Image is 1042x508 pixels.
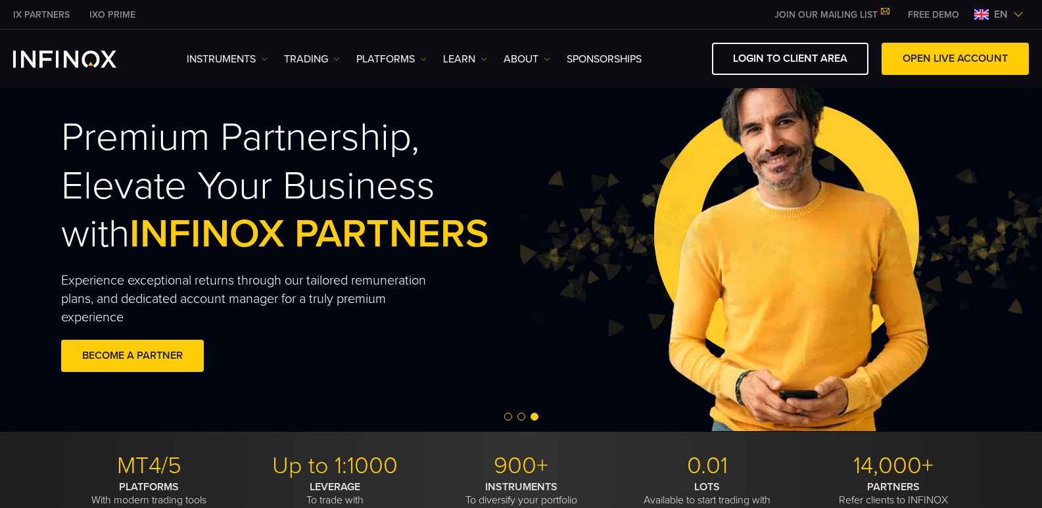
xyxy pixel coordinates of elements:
[443,51,487,67] a: Learn
[13,51,147,68] a: INFINOX Logo
[619,451,795,480] p: 0.01
[567,51,642,67] a: SPONSORSHIPS
[694,480,720,494] strong: LOTS
[765,9,898,20] a: JOIN OUR MAILING LIST
[61,340,204,372] a: BECOME A PARTNER
[310,480,360,494] strong: LEVERAGE
[805,480,982,507] p: Refer clients to INFINOX
[517,413,525,421] span: Go to slide 2
[867,480,920,494] strong: PARTNERS
[61,271,452,327] p: Experience exceptional returns through our tailored remuneration plans, and dedicated account man...
[61,480,237,507] p: With modern trading tools
[130,210,489,258] span: INFINOX PARTNERS
[119,480,179,494] strong: PLATFORMS
[284,51,340,67] a: TRADING
[3,8,80,22] a: INFINOX
[989,7,1013,22] span: en
[712,43,868,75] a: LOGIN TO CLIENT AREA
[898,8,969,22] a: INFINOX MENU
[247,451,423,480] p: Up to 1:1000
[187,51,268,67] a: Instruments
[433,480,609,507] p: To diversify your portfolio
[531,413,538,421] span: Go to slide 3
[61,114,549,258] h2: Premium Partnership, Elevate Your Business with
[504,413,512,421] span: Go to slide 1
[882,43,1029,75] a: OPEN LIVE ACCOUNT
[504,51,550,67] a: ABOUT
[805,451,982,480] p: 14,000+
[61,451,237,480] p: MT4/5
[485,480,557,494] strong: INSTRUMENTS
[247,480,423,507] p: To trade with
[433,451,609,480] p: 900+
[619,480,795,507] p: Available to start trading with
[356,51,427,67] a: PLATFORMS
[80,8,145,22] a: INFINOX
